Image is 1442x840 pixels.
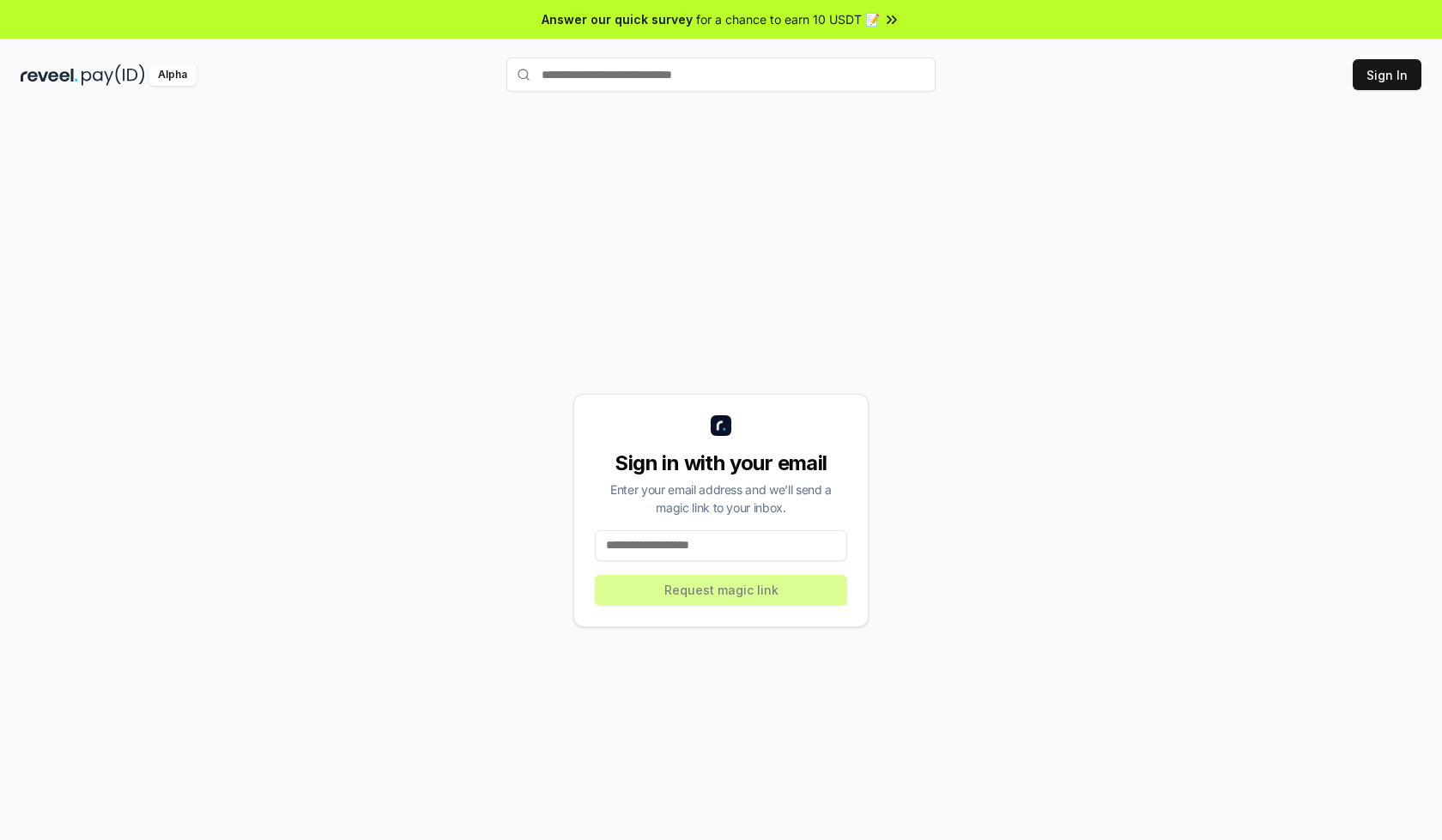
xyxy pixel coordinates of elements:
[595,450,847,477] div: Sign in with your email
[696,10,880,28] span: for a chance to earn 10 USDT 📝
[21,64,78,86] img: reveel_dark
[148,64,197,86] div: Alpha
[1353,59,1421,90] button: Sign In
[595,480,847,517] div: Enter your email address and we’ll send a magic link to your inbox.
[542,10,693,28] span: Answer our quick survey
[711,415,731,436] img: logo_small
[82,64,145,86] img: pay_id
